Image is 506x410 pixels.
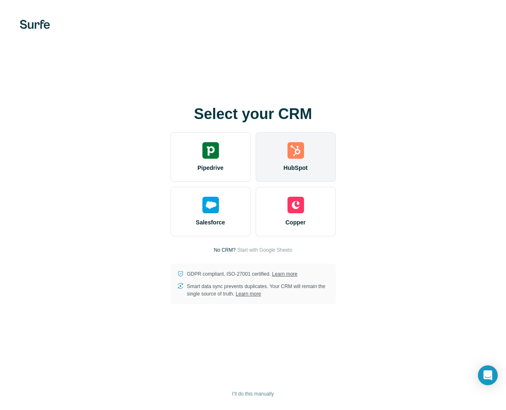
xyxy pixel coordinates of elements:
[202,142,219,159] img: pipedrive's logo
[187,270,297,278] p: GDPR compliant. ISO-27001 certified.
[226,388,280,400] button: I’ll do this manually
[287,197,304,213] img: copper's logo
[287,142,304,159] img: hubspot's logo
[196,218,225,226] span: Salesforce
[283,164,307,172] span: HubSpot
[202,197,219,213] img: salesforce's logo
[20,20,50,29] img: Surfe's logo
[285,218,306,226] span: Copper
[237,246,292,254] button: Start with Google Sheets
[187,283,329,298] p: Smart data sync prevents duplicates. Your CRM will remain the single source of truth.
[478,365,498,385] div: Open Intercom Messenger
[232,390,274,398] span: I’ll do this manually
[236,291,261,297] a: Learn more
[272,271,297,277] a: Learn more
[197,164,223,172] span: Pipedrive
[171,106,336,122] h1: Select your CRM
[214,246,236,254] p: No CRM?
